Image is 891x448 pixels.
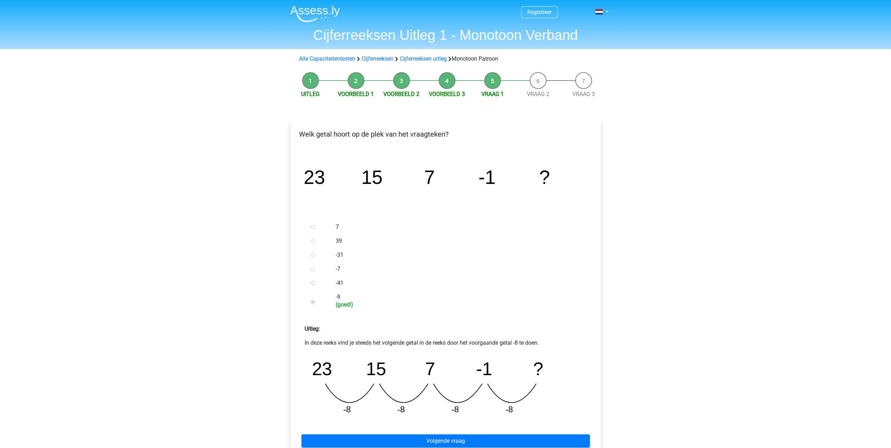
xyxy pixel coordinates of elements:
[285,27,607,43] h1: Cijferreeksen Uitleg 1 - Monotoon Verband
[305,339,587,347] p: In deze reeks vind je steeds het volgende getal in de reeks door het voorgaande getal -8 te doen.
[452,405,459,414] tspan: -8
[534,359,544,379] tspan: ?
[400,55,447,62] a: Cijferreeksen uitleg
[312,359,332,379] tspan: 23
[478,166,495,188] tspan: -1
[305,325,320,332] strong: Uitleg:
[506,405,514,414] tspan: -8
[429,91,465,97] a: Voorbeeld 3
[539,166,550,188] tspan: ?
[290,6,340,22] img: Assessly
[397,405,405,414] tspan: -8
[362,55,394,62] a: Cijferreeksen
[481,91,504,97] a: Vraag 1
[296,129,595,139] p: Welk getal hoort op de plek van het vraagteken?
[383,91,419,97] a: Voorbeeld 2
[336,223,578,231] label: 7
[336,279,578,287] label: -41
[366,359,386,379] tspan: 15
[425,359,436,379] tspan: 7
[361,166,382,188] tspan: 15
[338,91,374,97] a: Voorbeeld 1
[336,237,578,245] label: 39
[572,91,595,97] a: Vraag 3
[336,251,578,259] label: -31
[301,434,590,448] a: Volgende vraag
[301,91,320,97] a: Uitleg
[336,265,578,273] label: -7
[343,405,351,414] tspan: -8
[336,301,578,308] h6: (goed!)
[424,166,434,188] tspan: 7
[304,166,325,188] tspan: 23
[296,55,595,63] div: Monotoon Patroon
[476,359,493,379] tspan: -1
[299,55,355,62] a: Alle Capaciteitentesten
[527,91,549,97] a: Vraag 2
[336,293,578,308] label: -9
[527,9,552,15] a: Registreer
